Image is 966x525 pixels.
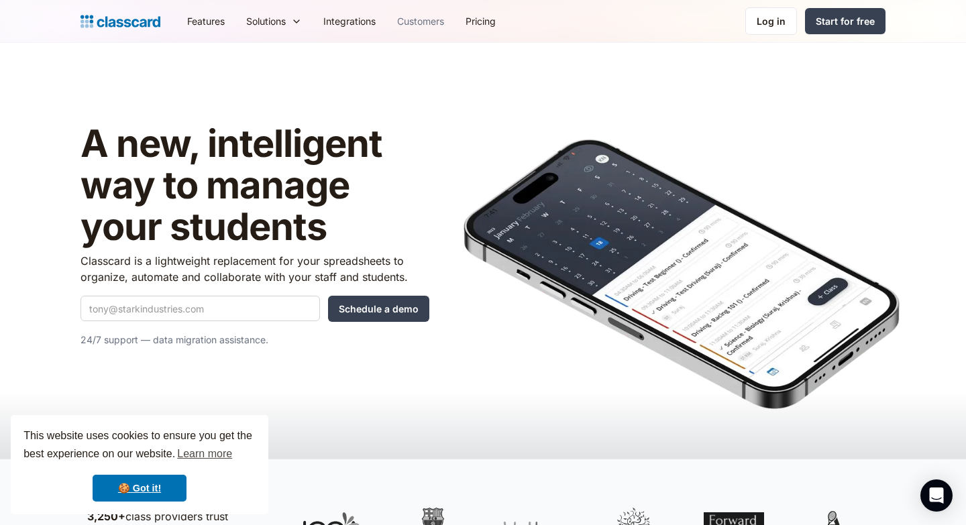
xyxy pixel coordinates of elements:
a: home [80,12,160,31]
p: 24/7 support — data migration assistance. [80,332,429,348]
form: Quick Demo Form [80,296,429,322]
a: learn more about cookies [175,444,234,464]
div: cookieconsent [11,415,268,514]
div: Solutions [246,14,286,28]
div: Start for free [816,14,875,28]
a: Customers [386,6,455,36]
a: Start for free [805,8,885,34]
p: Classcard is a lightweight replacement for your spreadsheets to organize, automate and collaborat... [80,253,429,285]
input: Schedule a demo [328,296,429,322]
a: Integrations [313,6,386,36]
div: Solutions [235,6,313,36]
a: Features [176,6,235,36]
input: tony@starkindustries.com [80,296,320,321]
strong: 3,250+ [87,510,125,523]
a: Pricing [455,6,506,36]
span: This website uses cookies to ensure you get the best experience on our website. [23,428,256,464]
a: Log in [745,7,797,35]
h1: A new, intelligent way to manage your students [80,123,429,247]
div: Open Intercom Messenger [920,479,953,512]
a: dismiss cookie message [93,475,186,502]
div: Log in [757,14,786,28]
